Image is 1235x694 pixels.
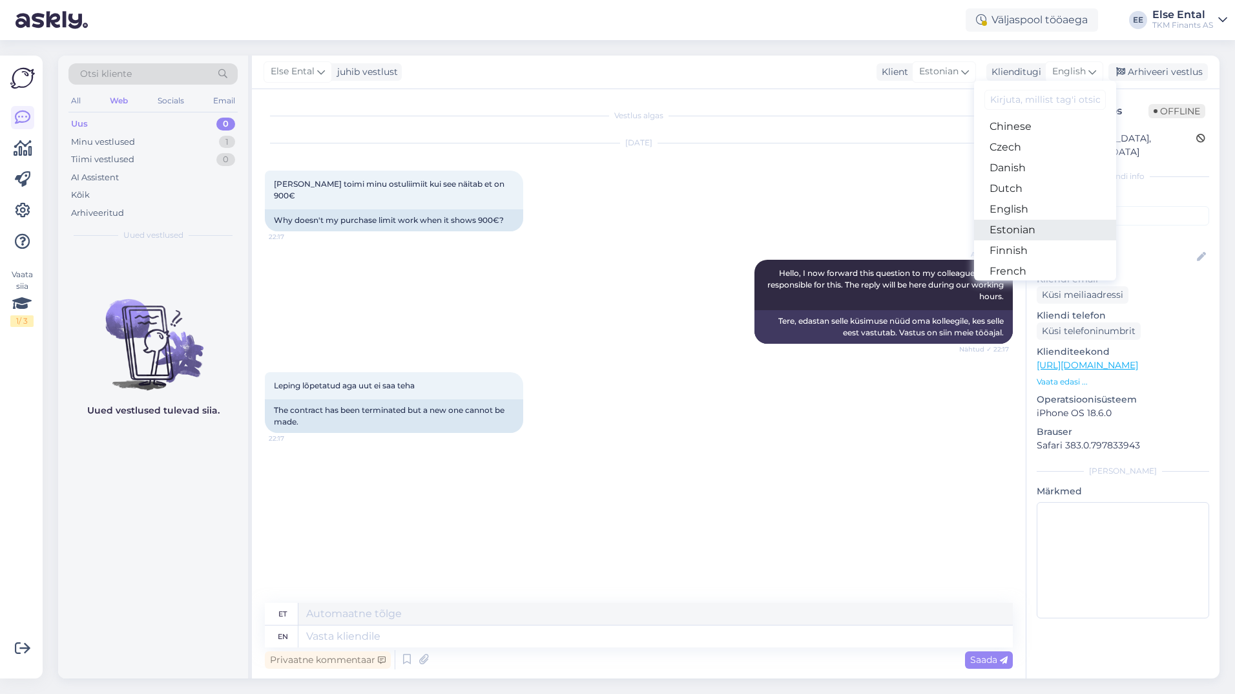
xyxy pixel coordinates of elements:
[1152,10,1213,20] div: Else Ental
[123,229,183,241] span: Uued vestlused
[155,92,187,109] div: Socials
[71,136,135,149] div: Minu vestlused
[974,199,1116,220] a: English
[966,8,1098,32] div: Väljaspool tööaega
[1041,132,1196,159] div: [GEOGRAPHIC_DATA], [GEOGRAPHIC_DATA]
[986,65,1041,79] div: Klienditugi
[767,268,1006,301] span: Hello, I now forward this question to my colleague, who is responsible for this. The reply will b...
[80,67,132,81] span: Otsi kliente
[877,65,908,79] div: Klient
[265,399,523,433] div: The contract has been terminated but a new one cannot be made.
[1037,393,1209,406] p: Operatsioonisüsteem
[974,158,1116,178] a: Danish
[10,66,35,90] img: Askly Logo
[71,189,90,202] div: Kõik
[1037,345,1209,359] p: Klienditeekond
[68,92,83,109] div: All
[919,65,959,79] span: Estonian
[960,249,1009,259] span: AI Assistent
[959,344,1009,354] span: Nähtud ✓ 22:17
[274,179,506,200] span: [PERSON_NAME] toimi minu ostuliimiit kui see näitab et on 900€
[269,434,317,443] span: 22:17
[974,116,1116,137] a: Chinese
[1037,406,1209,420] p: iPhone OS 18.6.0
[1052,65,1086,79] span: English
[265,209,523,231] div: Why doesn't my purchase limit work when it shows 900€?
[974,137,1116,158] a: Czech
[10,269,34,327] div: Vaata siia
[274,381,415,390] span: Leping lõpetatud aga uut ei saa teha
[71,118,88,131] div: Uus
[71,153,134,166] div: Tiimi vestlused
[278,626,288,647] div: en
[754,310,1013,344] div: Tere, edastan selle küsimuse nüüd oma kolleegile, kes selle eest vastutab. Vastus on siin meie tö...
[265,110,1013,121] div: Vestlus algas
[1037,171,1209,182] div: Kliendi info
[984,90,1106,110] input: Kirjuta, millist tag'i otsid
[974,261,1116,282] a: French
[970,654,1008,666] span: Saada
[1108,63,1208,81] div: Arhiveeri vestlus
[216,118,235,131] div: 0
[1037,485,1209,498] p: Märkmed
[974,240,1116,261] a: Finnish
[1037,376,1209,388] p: Vaata edasi ...
[269,232,317,242] span: 22:17
[1037,359,1138,371] a: [URL][DOMAIN_NAME]
[107,92,130,109] div: Web
[271,65,315,79] span: Else Ental
[974,220,1116,240] a: Estonian
[1129,11,1147,29] div: EE
[332,65,398,79] div: juhib vestlust
[1037,286,1128,304] div: Küsi meiliaadressi
[87,404,220,417] p: Uued vestlused tulevad siia.
[58,276,248,392] img: No chats
[10,315,34,327] div: 1 / 3
[278,603,287,625] div: et
[71,207,124,220] div: Arhiveeritud
[216,153,235,166] div: 0
[1037,190,1209,204] p: Kliendi tag'id
[219,136,235,149] div: 1
[1037,250,1194,264] input: Lisa nimi
[1037,206,1209,226] input: Lisa tag
[211,92,238,109] div: Email
[265,137,1013,149] div: [DATE]
[1037,425,1209,439] p: Brauser
[1037,465,1209,477] div: [PERSON_NAME]
[1037,322,1141,340] div: Küsi telefoninumbrit
[1152,10,1227,30] a: Else EntalTKM Finants AS
[1037,309,1209,322] p: Kliendi telefon
[1152,20,1213,30] div: TKM Finants AS
[71,171,119,184] div: AI Assistent
[265,651,391,669] div: Privaatne kommentaar
[1037,439,1209,452] p: Safari 383.0.797833943
[974,178,1116,199] a: Dutch
[1037,231,1209,244] p: Kliendi nimi
[1148,104,1205,118] span: Offline
[1037,273,1209,286] p: Kliendi email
